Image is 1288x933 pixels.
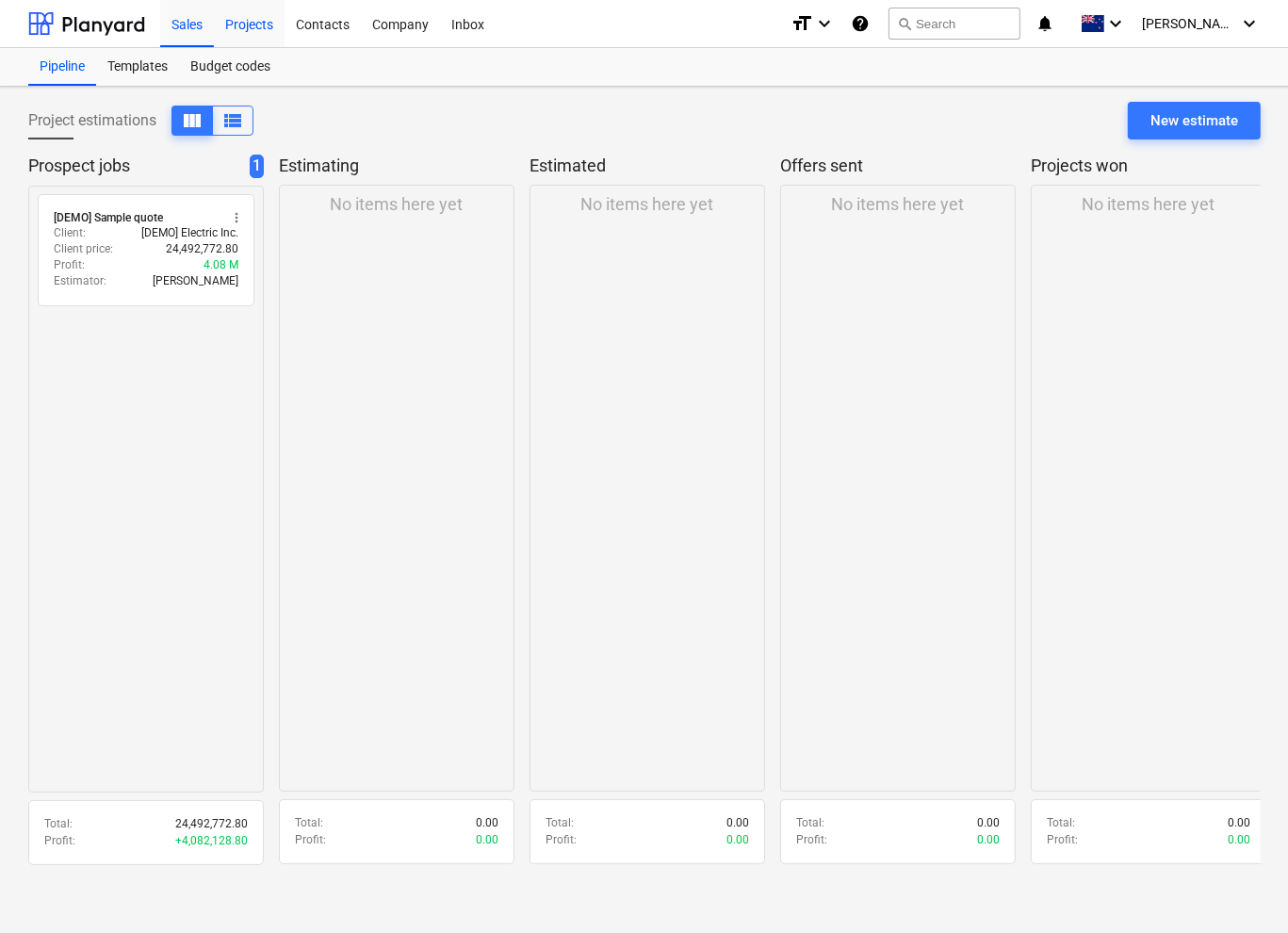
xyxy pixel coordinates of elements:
[54,241,113,257] p: Client price :
[279,155,507,177] p: Estimating
[1047,815,1075,831] p: Total :
[44,833,75,849] p: Profit :
[229,210,244,225] span: more_vert
[250,155,264,178] span: 1
[153,273,238,289] p: [PERSON_NAME]
[295,815,323,831] p: Total :
[1128,102,1261,139] button: New estimate
[977,832,1000,848] p: 0.00
[181,109,204,132] span: View as columns
[1031,155,1259,177] p: Projects won
[54,225,86,241] p: Client :
[331,193,464,216] p: No items here yet
[791,12,813,35] i: format_size
[813,12,836,35] i: keyboard_arrow_down
[204,257,238,273] p: 4.08 M
[581,193,714,216] p: No items here yet
[295,832,326,848] p: Profit :
[546,815,574,831] p: Total :
[1047,832,1078,848] p: Profit :
[851,12,870,35] i: Knowledge base
[476,815,498,831] p: 0.00
[54,273,106,289] p: Estimator :
[796,815,824,831] p: Total :
[1228,815,1250,831] p: 0.00
[726,832,749,848] p: 0.00
[179,48,282,86] a: Budget codes
[780,155,1008,177] p: Offers sent
[796,832,827,848] p: Profit :
[141,225,238,241] p: [DEMO] Electric Inc.
[476,832,498,848] p: 0.00
[28,106,253,136] div: Project estimations
[1150,108,1238,133] div: New estimate
[897,16,912,31] span: search
[221,109,244,132] span: View as columns
[1142,16,1236,31] span: [PERSON_NAME]
[546,832,577,848] p: Profit :
[44,816,73,832] p: Total :
[54,257,85,273] p: Profit :
[726,815,749,831] p: 0.00
[530,155,758,177] p: Estimated
[54,210,163,225] div: [DEMO] Sample quote
[1104,12,1127,35] i: keyboard_arrow_down
[166,241,238,257] p: 24,492,772.80
[28,155,242,178] p: Prospect jobs
[1228,832,1250,848] p: 0.00
[1238,12,1261,35] i: keyboard_arrow_down
[832,193,965,216] p: No items here yet
[175,833,248,849] p: + 4,082,128.80
[28,48,96,86] a: Pipeline
[889,8,1020,40] button: Search
[175,816,248,832] p: 24,492,772.80
[96,48,179,86] a: Templates
[1035,12,1054,35] i: notifications
[1083,193,1215,216] p: No items here yet
[977,815,1000,831] p: 0.00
